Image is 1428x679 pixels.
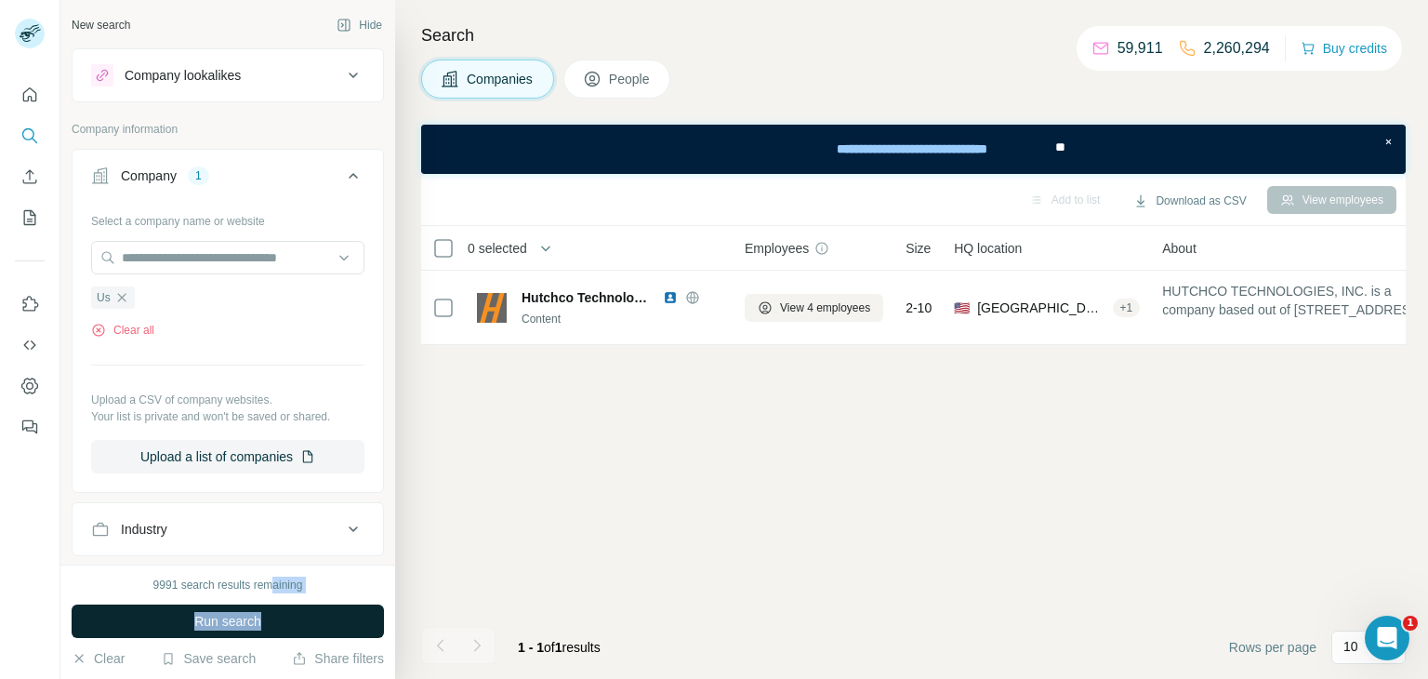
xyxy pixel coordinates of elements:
span: Rows per page [1229,638,1316,657]
button: Share filters [292,649,384,668]
span: Size [906,239,931,258]
div: New search [72,17,130,33]
button: Buy credits [1301,35,1387,61]
div: Company [121,166,177,185]
button: Company lookalikes [73,53,383,98]
div: Select a company name or website [91,206,364,230]
p: Upload a CSV of company websites. [91,392,364,408]
span: results [518,640,601,655]
button: My lists [15,201,45,234]
p: Company information [72,121,384,138]
button: Clear all [91,322,154,339]
span: Us [97,289,111,306]
iframe: Banner [421,125,1406,174]
button: Download as CSV [1120,187,1259,215]
div: Content [522,311,722,327]
span: of [544,640,555,655]
span: HQ location [954,239,1022,258]
span: [GEOGRAPHIC_DATA], [GEOGRAPHIC_DATA] [977,299,1104,317]
button: Run search [72,605,384,638]
button: Hide [324,11,395,39]
p: 10 [1343,637,1358,656]
div: 1 [188,167,209,184]
button: Use Surfe on LinkedIn [15,287,45,321]
span: 1 [1403,616,1418,631]
span: 2-10 [906,299,932,317]
span: View 4 employees [780,300,870,316]
span: Hutchco Technologies [522,288,654,307]
div: 9991 search results remaining [153,577,303,593]
span: Employees [745,239,809,258]
p: 59,911 [1117,37,1163,60]
span: Run search [194,612,261,631]
button: Use Surfe API [15,328,45,362]
span: People [609,70,652,88]
span: 1 [555,640,562,655]
button: Company1 [73,153,383,206]
div: + 1 [1113,300,1141,316]
p: Your list is private and won't be saved or shared. [91,408,364,425]
img: LinkedIn logo [663,290,678,305]
div: Company lookalikes [125,66,241,85]
button: Feedback [15,410,45,444]
span: 0 selected [468,239,527,258]
button: Clear [72,649,125,668]
button: Upload a list of companies [91,440,364,473]
button: Industry [73,507,383,552]
span: 1 - 1 [518,640,544,655]
button: Quick start [15,78,45,112]
button: Dashboard [15,369,45,403]
img: Logo of Hutchco Technologies [477,293,507,323]
span: 🇺🇸 [954,299,970,317]
button: Save search [161,649,256,668]
span: About [1162,239,1197,258]
iframe: Intercom live chat [1365,616,1409,660]
h4: Search [421,22,1406,48]
span: Companies [467,70,535,88]
div: Industry [121,520,167,539]
button: Enrich CSV [15,160,45,193]
p: 2,260,294 [1204,37,1270,60]
button: Search [15,119,45,153]
button: View 4 employees [745,294,883,322]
